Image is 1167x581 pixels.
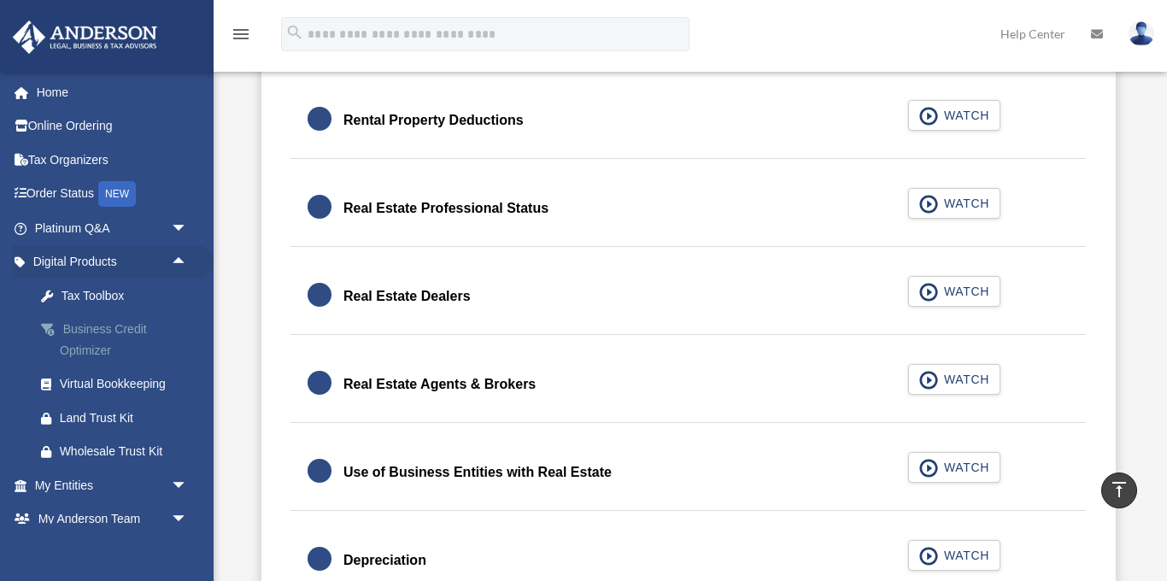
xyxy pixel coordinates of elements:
img: User Pic [1129,21,1154,46]
a: Real Estate Agents & Brokers WATCH [308,364,1069,405]
a: Order StatusNEW [12,177,214,212]
a: Wholesale Trust Kit [24,435,214,469]
div: Business Credit Optimizer [60,319,192,361]
a: Tax Toolbox [24,279,214,313]
div: Tax Toolbox [60,285,192,307]
div: NEW [98,181,136,207]
div: Wholesale Trust Kit [60,441,192,462]
button: WATCH [908,188,1000,219]
i: menu [231,24,251,44]
img: Anderson Advisors Platinum Portal [8,21,162,54]
i: vertical_align_top [1109,479,1129,500]
a: Digital Productsarrow_drop_up [12,245,214,279]
a: Online Ordering [12,109,214,144]
a: My Anderson Teamarrow_drop_down [12,502,214,537]
button: WATCH [908,452,1000,483]
span: arrow_drop_down [171,502,205,537]
a: Virtual Bookkeeping [24,367,214,402]
button: WATCH [908,100,1000,131]
a: vertical_align_top [1101,472,1137,508]
a: Real Estate Dealers WATCH [308,276,1069,317]
span: arrow_drop_down [171,211,205,246]
div: Real Estate Agents & Brokers [343,373,536,396]
button: WATCH [908,540,1000,571]
div: Real Estate Dealers [343,285,471,308]
div: Depreciation [343,549,426,572]
span: WATCH [939,371,989,388]
a: Depreciation WATCH [308,540,1069,581]
div: Real Estate Professional Status [343,197,548,220]
a: My Entitiesarrow_drop_down [12,468,214,502]
a: Use of Business Entities with Real Estate WATCH [308,452,1069,493]
span: WATCH [939,195,989,212]
button: WATCH [908,276,1000,307]
div: Virtual Bookkeeping [60,373,192,395]
span: WATCH [939,547,989,564]
a: Real Estate Professional Status WATCH [308,188,1069,229]
a: menu [231,30,251,44]
span: WATCH [939,283,989,300]
a: Rental Property Deductions WATCH [308,100,1069,141]
a: Land Trust Kit [24,401,214,435]
span: WATCH [939,459,989,476]
span: arrow_drop_down [171,468,205,503]
div: Use of Business Entities with Real Estate [343,461,612,484]
a: Tax Organizers [12,143,214,177]
span: arrow_drop_up [171,245,205,280]
div: Land Trust Kit [60,408,192,429]
span: WATCH [939,107,989,124]
div: Rental Property Deductions [343,109,524,132]
button: WATCH [908,364,1000,395]
a: Platinum Q&Aarrow_drop_down [12,211,214,245]
a: Home [12,75,214,109]
a: Business Credit Optimizer [24,313,214,367]
i: search [285,23,304,42]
